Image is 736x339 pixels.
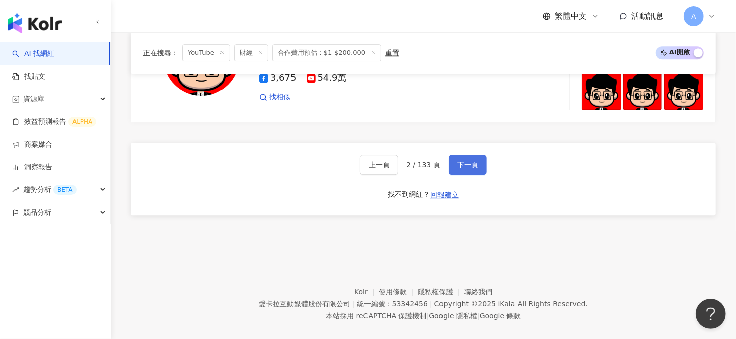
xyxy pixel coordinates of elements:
[379,288,418,296] a: 使用條款
[143,49,178,57] span: 正在搜尋 ：
[23,178,77,201] span: 趨勢分析
[555,11,587,22] span: 繁體中文
[307,73,347,83] span: 54.9萬
[457,161,478,169] span: 下一頁
[631,11,664,21] span: 活動訊息
[664,71,703,110] img: post-image
[427,312,429,320] span: |
[234,44,268,61] span: 財經
[12,162,52,172] a: 洞察報告
[360,155,398,175] button: 上一頁
[23,88,44,110] span: 資源庫
[418,288,464,296] a: 隱私權保護
[326,310,521,322] span: 本站採用 reCAPTCHA 保護機制
[385,49,399,57] div: 重置
[582,71,621,110] img: post-image
[429,312,477,320] a: Google 隱私權
[430,300,432,308] span: |
[272,44,381,61] span: 合作費用預估：$1-$200,000
[696,299,726,329] iframe: Help Scout Beacon - Open
[12,140,52,150] a: 商案媒合
[449,155,487,175] button: 下一頁
[464,288,492,296] a: 聯絡我們
[53,185,77,195] div: BETA
[623,71,663,110] img: post-image
[477,312,480,320] span: |
[352,300,355,308] span: |
[434,300,588,308] div: Copyright © 2025 All Rights Reserved.
[23,201,51,224] span: 競品分析
[12,117,96,127] a: 效益預測報告ALPHA
[357,300,428,308] div: 統一編號：53342456
[388,190,430,200] div: 找不到網紅？
[8,13,62,33] img: logo
[259,92,290,102] a: 找相似
[259,300,350,308] div: 愛卡拉互動媒體股份有限公司
[12,49,54,59] a: searchAI 找網紅
[480,312,521,320] a: Google 條款
[430,191,459,199] span: 回報建立
[259,73,297,83] span: 3,675
[182,44,230,61] span: YouTube
[691,11,696,22] span: A
[12,72,45,82] a: 找貼文
[406,161,440,169] span: 2 / 133 頁
[12,186,19,193] span: rise
[354,288,379,296] a: Kolr
[369,161,390,169] span: 上一頁
[269,92,290,102] span: 找相似
[430,187,459,203] button: 回報建立
[498,300,516,308] a: iKala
